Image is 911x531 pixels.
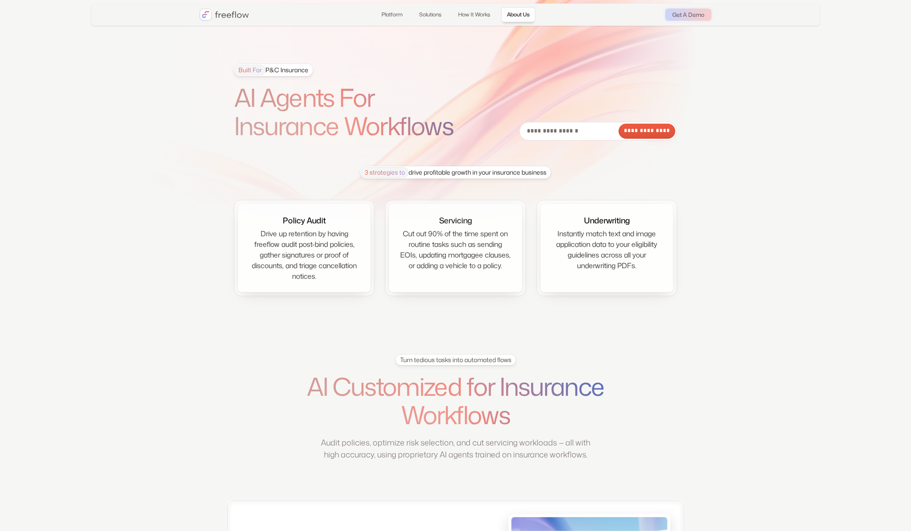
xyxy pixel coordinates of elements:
[283,215,326,226] div: Policy Audit
[249,228,360,281] div: Drive up retention by having freeflow audit post-bind policies, gather signatures or proof of dis...
[551,228,662,271] div: Instantly match text and image application data to your eligibility guidelines across all your un...
[400,355,511,364] div: Turn tedious tasks into automated flows
[361,167,409,178] span: 3 strategies to
[376,7,408,22] a: Platform
[584,215,630,226] div: Underwriting
[316,437,595,461] p: Audit policies, optimize risk selection, and cut servicing workloads — all with high accuracy, us...
[235,65,308,75] div: P&C Insurance
[665,8,712,21] a: Get A Demo
[501,7,535,22] a: About Us
[400,228,511,271] div: Cut out 90% of the time spent on routine tasks such as sending EOIs, updating mortgagee clauses, ...
[519,122,677,141] form: Email Form
[199,8,249,21] a: home
[286,372,625,429] h1: AI Customized for Insurance Workflows
[439,215,472,226] div: Servicing
[413,7,447,22] a: Solutions
[235,65,265,75] span: Built For
[234,83,478,141] h1: AI Agents For Insurance Workflows
[452,7,496,22] a: How It Works
[361,167,546,178] div: drive profitable growth in your insurance business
